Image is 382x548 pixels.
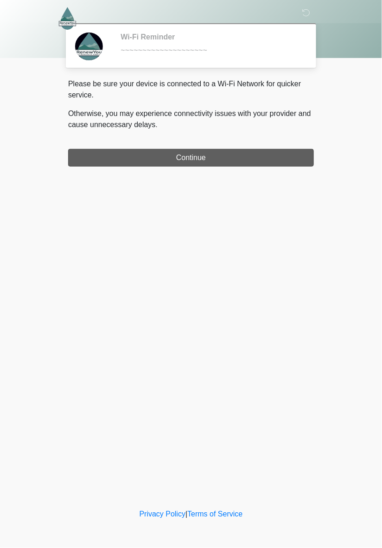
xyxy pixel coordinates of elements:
p: Otherwise, you may experience connectivity issues with your provider and cause unnecessary delays [68,108,314,130]
a: | [185,510,187,518]
img: Agent Avatar [75,32,103,60]
p: Please be sure your device is connected to a Wi-Fi Network for quicker service. [68,78,314,101]
button: Continue [68,149,314,167]
a: Privacy Policy [140,510,186,518]
span: . [156,121,158,129]
div: ~~~~~~~~~~~~~~~~~~~~ [121,45,300,56]
h2: Wi-Fi Reminder [121,32,300,41]
img: RenewYou IV Hydration and Wellness Logo [59,7,76,30]
a: Terms of Service [187,510,242,518]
